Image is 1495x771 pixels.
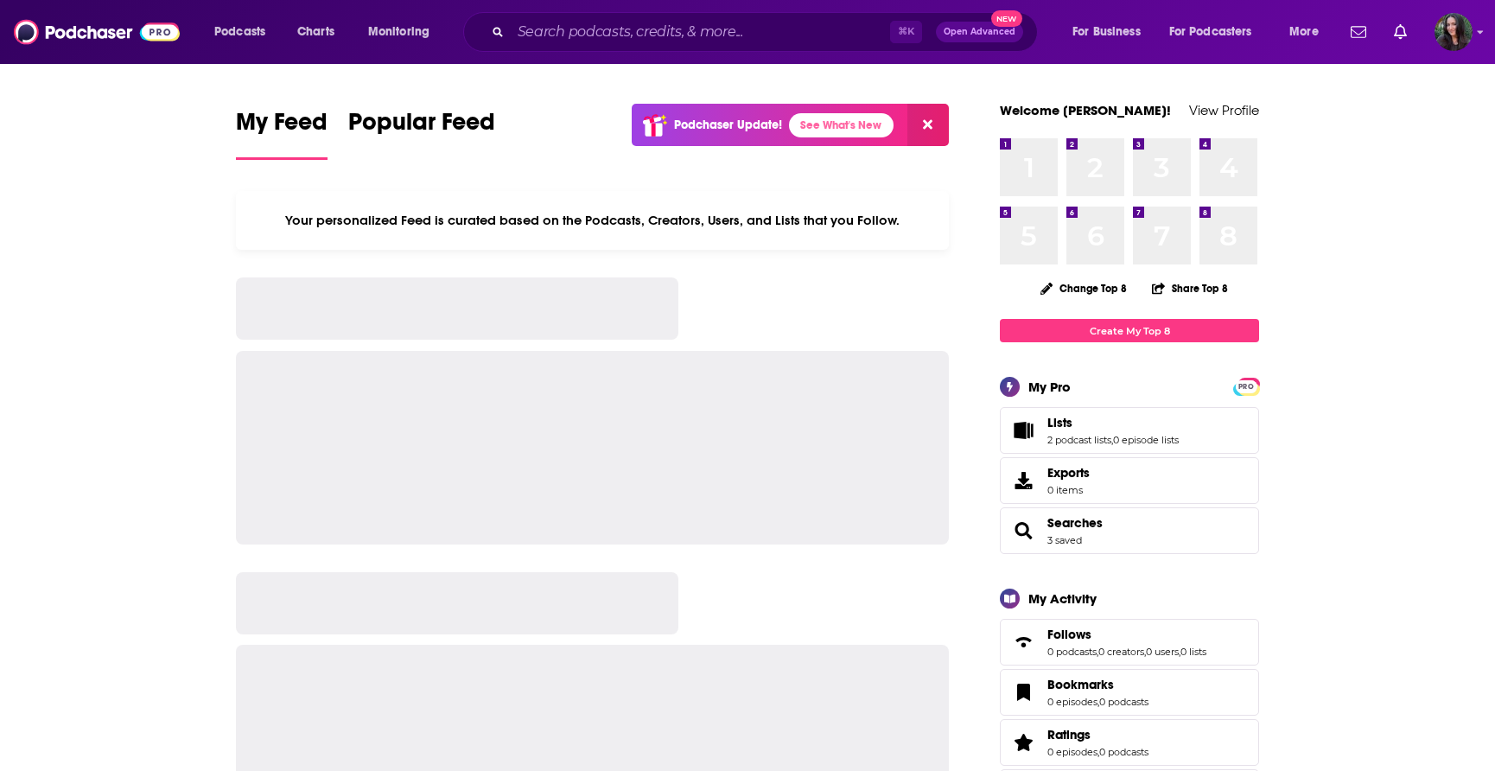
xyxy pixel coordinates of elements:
span: Bookmarks [1000,669,1259,716]
button: Open AdvancedNew [936,22,1023,42]
img: Podchaser - Follow, Share and Rate Podcasts [14,16,180,48]
a: 0 creators [1098,646,1144,658]
span: Monitoring [368,20,429,44]
a: Bookmarks [1006,680,1040,704]
a: Exports [1000,457,1259,504]
a: Show notifications dropdown [1344,17,1373,47]
a: 0 episodes [1047,696,1097,708]
a: 0 episode lists [1113,434,1179,446]
span: Ratings [1000,719,1259,766]
span: , [1097,746,1099,758]
span: , [1111,434,1113,446]
a: View Profile [1189,102,1259,118]
a: Bookmarks [1047,677,1148,692]
span: New [991,10,1022,27]
span: 0 items [1047,484,1090,496]
button: Change Top 8 [1030,277,1137,299]
button: open menu [1158,18,1277,46]
button: Show profile menu [1435,13,1473,51]
a: Create My Top 8 [1000,319,1259,342]
span: , [1097,696,1099,708]
button: open menu [202,18,288,46]
a: Show notifications dropdown [1387,17,1414,47]
a: 0 lists [1180,646,1206,658]
a: Ratings [1006,730,1040,755]
span: Podcasts [214,20,265,44]
span: , [1179,646,1180,658]
span: , [1097,646,1098,658]
a: See What's New [789,113,894,137]
span: Searches [1000,507,1259,554]
a: PRO [1236,379,1256,392]
span: More [1289,20,1319,44]
a: Popular Feed [348,107,495,160]
span: Follows [1000,619,1259,666]
button: open menu [356,18,452,46]
p: Podchaser Update! [674,118,782,132]
span: For Podcasters [1169,20,1252,44]
span: ⌘ K [890,21,922,43]
span: Exports [1047,465,1090,481]
a: 3 saved [1047,534,1082,546]
span: Lists [1000,407,1259,454]
div: My Pro [1028,379,1071,395]
span: Logged in as elenadreamday [1435,13,1473,51]
span: Popular Feed [348,107,495,147]
span: Follows [1047,627,1091,642]
img: User Profile [1435,13,1473,51]
a: 0 podcasts [1099,746,1148,758]
a: 0 episodes [1047,746,1097,758]
a: My Feed [236,107,328,160]
span: Charts [297,20,334,44]
a: Follows [1047,627,1206,642]
span: Open Advanced [944,28,1015,36]
a: 2 podcast lists [1047,434,1111,446]
a: 0 users [1146,646,1179,658]
span: Lists [1047,415,1072,430]
a: Searches [1047,515,1103,531]
span: Exports [1006,468,1040,493]
div: My Activity [1028,590,1097,607]
a: Ratings [1047,727,1148,742]
a: Charts [286,18,345,46]
span: Ratings [1047,727,1091,742]
div: Your personalized Feed is curated based on the Podcasts, Creators, Users, and Lists that you Follow. [236,191,949,250]
span: , [1144,646,1146,658]
span: My Feed [236,107,328,147]
button: open menu [1277,18,1340,46]
a: 0 podcasts [1047,646,1097,658]
a: 0 podcasts [1099,696,1148,708]
span: For Business [1072,20,1141,44]
a: Follows [1006,630,1040,654]
a: Searches [1006,519,1040,543]
a: Lists [1047,415,1179,430]
button: open menu [1060,18,1162,46]
a: Welcome [PERSON_NAME]! [1000,102,1171,118]
input: Search podcasts, credits, & more... [511,18,890,46]
span: PRO [1236,380,1256,393]
a: Lists [1006,418,1040,443]
span: Bookmarks [1047,677,1114,692]
div: Search podcasts, credits, & more... [480,12,1054,52]
button: Share Top 8 [1151,271,1229,305]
